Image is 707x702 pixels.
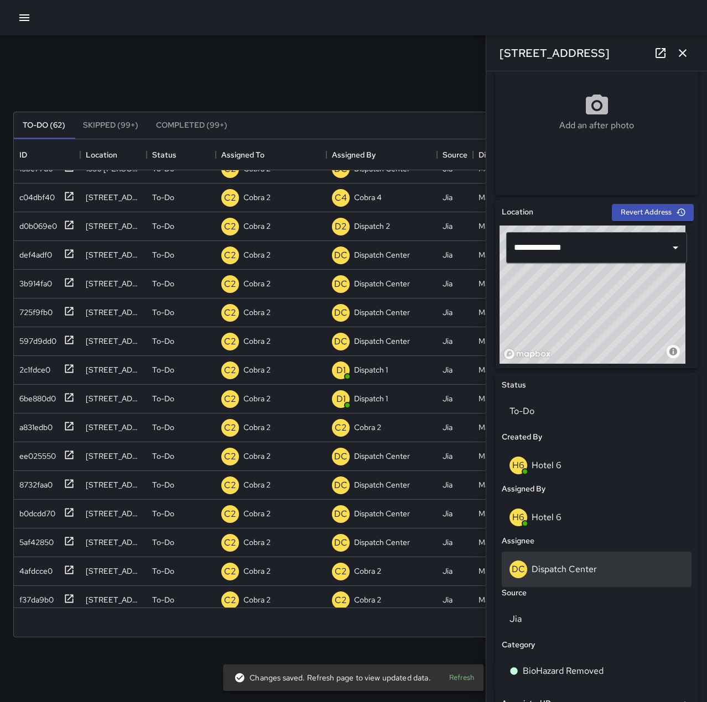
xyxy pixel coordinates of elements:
[15,187,55,203] div: c04dbf40
[152,364,174,375] p: To-Do
[354,508,410,519] p: Dispatch Center
[479,565,523,577] div: Maintenance
[354,278,410,289] p: Dispatch Center
[152,508,174,519] p: To-Do
[15,504,55,519] div: b0dcdd70
[243,221,271,232] p: Cobra 2
[224,594,236,607] p: C2
[443,565,453,577] div: Jia
[74,112,147,139] button: Skipped (99+)
[479,192,523,203] div: Maintenance
[19,139,27,170] div: ID
[354,364,388,375] p: Dispatch 1
[152,594,174,605] p: To-Do
[152,479,174,490] p: To-Do
[354,565,381,577] p: Cobra 2
[234,668,430,688] div: Changes saved. Refresh page to view updated data.
[443,537,453,548] div: Jia
[443,364,453,375] div: Jia
[479,307,523,318] div: Maintenance
[479,537,523,548] div: Maintenance
[354,336,410,347] p: Dispatch Center
[80,139,147,170] div: Location
[443,249,453,260] div: Jia
[152,221,174,232] p: To-Do
[243,278,271,289] p: Cobra 2
[224,450,236,463] p: C2
[221,139,264,170] div: Assigned To
[354,221,390,232] p: Dispatch 2
[354,479,410,490] p: Dispatch Center
[216,139,326,170] div: Assigned To
[147,139,216,170] div: Status
[334,249,347,262] p: DC
[15,561,53,577] div: 4afdcce0
[152,537,174,548] p: To-Do
[479,364,523,375] div: Maintenance
[15,274,52,289] div: 3b914fa0
[354,537,410,548] p: Dispatch Center
[443,307,453,318] div: Jia
[354,192,382,203] p: Cobra 4
[243,249,271,260] p: Cobra 2
[443,479,453,490] div: Jia
[224,220,236,233] p: C2
[479,249,523,260] div: Maintenance
[152,450,174,462] p: To-Do
[86,565,141,577] div: 2630 Broadway
[334,536,347,549] p: DC
[336,364,346,377] p: D1
[152,307,174,318] p: To-Do
[334,507,347,521] p: DC
[86,364,141,375] div: 415 West Grand Avenue
[443,450,453,462] div: Jia
[335,565,347,578] p: C2
[443,192,453,203] div: Jia
[15,360,50,375] div: 2c1fdce0
[224,565,236,578] p: C2
[479,450,523,462] div: Maintenance
[443,422,453,433] div: Jia
[443,139,467,170] div: Source
[334,306,347,319] p: DC
[86,594,141,605] div: 2340 Webster Street
[437,139,473,170] div: Source
[243,192,271,203] p: Cobra 2
[354,450,410,462] p: Dispatch Center
[14,139,80,170] div: ID
[224,306,236,319] p: C2
[224,191,236,205] p: C2
[86,307,141,318] div: 2630 Broadway
[243,508,271,519] p: Cobra 2
[86,139,117,170] div: Location
[86,450,141,462] div: 417 7th Street
[86,192,141,203] div: 2428 Webster Street
[86,336,141,347] div: 230 Bay Place
[15,446,56,462] div: ee025550
[86,508,141,519] div: 1407 Franklin Street
[15,475,53,490] div: 8732faa0
[443,336,453,347] div: Jia
[243,479,271,490] p: Cobra 2
[86,537,141,548] div: 831 Broadway
[354,422,381,433] p: Cobra 2
[152,139,176,170] div: Status
[479,336,523,347] div: Maintenance
[243,450,271,462] p: Cobra 2
[15,532,54,548] div: 5af42850
[479,393,523,404] div: Maintenance
[152,565,174,577] p: To-Do
[444,669,480,687] button: Refresh
[443,393,453,404] div: Jia
[243,537,271,548] p: Cobra 2
[15,245,52,260] div: def4adf0
[147,112,236,139] button: Completed (99+)
[15,389,56,404] div: 6be880d0
[243,565,271,577] p: Cobra 2
[15,417,53,433] div: a831edb0
[15,331,56,347] div: 597d9dd0
[354,307,410,318] p: Dispatch Center
[224,249,236,262] p: C2
[152,336,174,347] p: To-Do
[152,393,174,404] p: To-Do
